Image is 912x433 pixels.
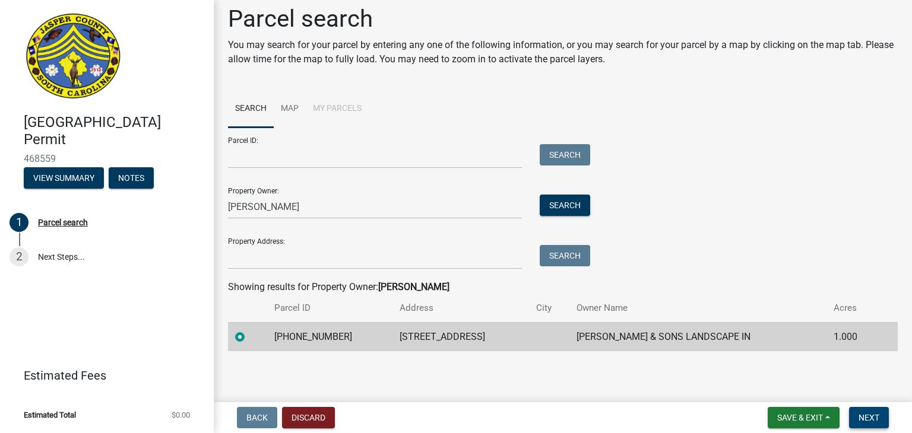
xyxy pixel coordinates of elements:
[569,294,826,322] th: Owner Name
[24,167,104,189] button: View Summary
[826,322,878,351] td: 1.000
[24,12,123,101] img: Jasper County, South Carolina
[228,90,274,128] a: Search
[274,90,306,128] a: Map
[172,411,190,419] span: $0.00
[378,281,449,292] strong: [PERSON_NAME]
[9,364,195,387] a: Estimated Fees
[768,407,840,428] button: Save & Exit
[246,413,268,422] span: Back
[24,114,204,148] h4: [GEOGRAPHIC_DATA] Permit
[859,413,879,422] span: Next
[569,322,826,351] td: [PERSON_NAME] & SONS LANDSCAPE IN
[392,294,528,322] th: Address
[38,218,88,227] div: Parcel search
[849,407,889,428] button: Next
[9,213,28,232] div: 1
[237,407,277,428] button: Back
[9,247,28,266] div: 2
[228,280,898,294] div: Showing results for Property Owner:
[228,5,898,33] h1: Parcel search
[540,195,590,216] button: Search
[392,322,528,351] td: [STREET_ADDRESS]
[228,38,898,66] p: You may search for your parcel by entering any one of the following information, or you may searc...
[540,144,590,165] button: Search
[109,167,154,189] button: Notes
[267,322,393,351] td: [PHONE_NUMBER]
[24,411,76,419] span: Estimated Total
[529,294,569,322] th: City
[826,294,878,322] th: Acres
[282,407,335,428] button: Discard
[267,294,393,322] th: Parcel ID
[24,174,104,183] wm-modal-confirm: Summary
[540,245,590,266] button: Search
[777,413,823,422] span: Save & Exit
[109,174,154,183] wm-modal-confirm: Notes
[24,153,190,164] span: 468559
